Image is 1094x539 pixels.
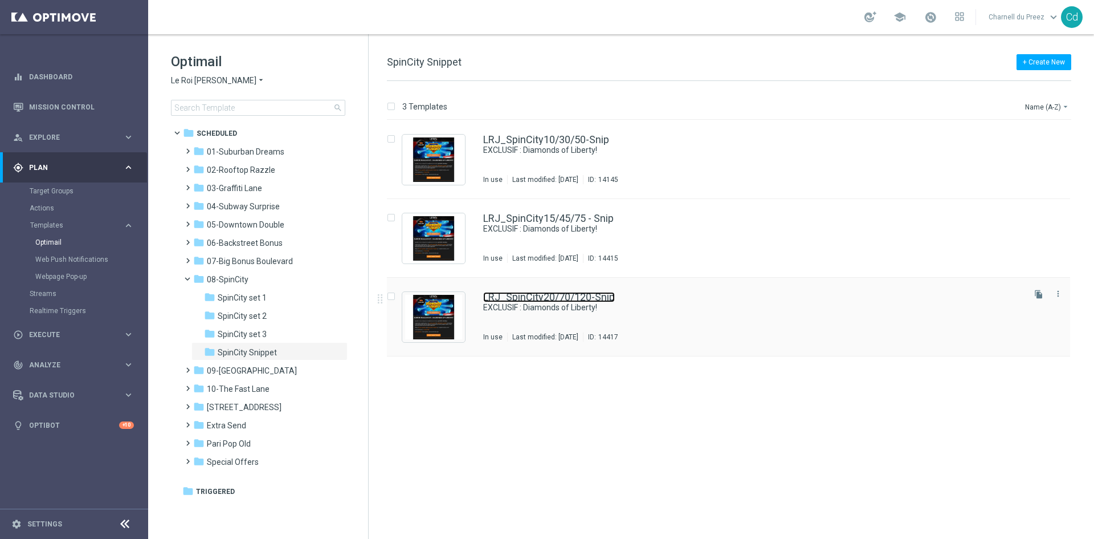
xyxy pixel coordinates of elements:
img: 14415.jpeg [405,216,462,261]
div: Actions [30,200,147,217]
div: gps_fixed Plan keyboard_arrow_right [13,163,134,172]
i: folder [193,182,205,193]
div: lightbulb Optibot +10 [13,421,134,430]
a: Mission Control [29,92,134,122]
div: In use [483,333,503,342]
div: Realtime Triggers [30,302,147,319]
div: ID: [583,175,618,184]
span: SpinCity set 2 [218,311,267,321]
i: folder [193,419,205,431]
span: search [333,103,342,112]
i: keyboard_arrow_right [123,220,134,231]
i: track_changes [13,360,23,370]
i: gps_fixed [13,163,23,173]
i: settings [11,519,22,529]
div: Press SPACE to select this row. [375,199,1092,278]
i: keyboard_arrow_right [123,329,134,340]
i: folder [193,255,205,266]
a: Webpage Pop-up [35,272,119,281]
span: 02-Rooftop Razzle [207,165,275,175]
span: SpinCity set 3 [218,329,267,339]
span: 05-Downtown Double [207,220,284,230]
i: folder [204,291,215,303]
div: Press SPACE to select this row. [375,278,1092,356]
span: Triggered [196,487,235,497]
div: Execute [13,330,123,340]
div: In use [483,175,503,184]
span: 06-Backstreet Bonus [207,238,283,248]
div: Target Groups [30,183,147,200]
a: LRJ_SpinCity15/45/75 - Snip [483,213,614,224]
span: Execute [29,331,123,338]
i: play_circle_outline [13,330,23,340]
button: track_changes Analyze keyboard_arrow_right [13,360,134,370]
i: folder [193,164,205,175]
div: Templates keyboard_arrow_right [30,221,134,230]
button: file_copy [1031,287,1046,302]
div: Dashboard [13,62,134,92]
span: 04-Subway Surprise [207,201,280,212]
div: Templates [30,217,147,285]
i: lightbulb [13,420,23,431]
span: school [893,11,906,23]
button: person_search Explore keyboard_arrow_right [13,133,134,142]
div: play_circle_outline Execute keyboard_arrow_right [13,330,134,339]
a: Realtime Triggers [30,306,119,315]
div: Last modified: [DATE] [508,333,583,342]
a: LRJ_SpinCity10/30/50-Snip [483,135,609,145]
div: Press SPACE to select this row. [375,120,1092,199]
span: Templates [30,222,112,229]
div: Streams [30,285,147,302]
div: 14415 [598,254,618,263]
span: 10-The Fast Lane [207,384,270,394]
i: folder [193,456,205,467]
i: folder [204,310,215,321]
a: Web Push Notifications [35,255,119,264]
i: folder [204,346,215,358]
i: keyboard_arrow_right [123,132,134,143]
a: Actions [30,204,119,213]
div: Data Studio [13,390,123,400]
div: Data Studio keyboard_arrow_right [13,391,134,400]
div: Webpage Pop-up [35,268,147,285]
span: Explore [29,134,123,141]
span: 07-Big Bonus Boulevard [207,256,293,266]
a: Settings [27,521,62,528]
button: Le Roi [PERSON_NAME] arrow_drop_down [171,75,266,86]
i: folder [193,273,205,285]
a: EXCLUSIF : Diamonds of Liberty! [483,302,996,313]
span: SpinCity Snippet [218,347,277,358]
button: equalizer Dashboard [13,72,134,82]
span: 11-The 31st Avenue [207,402,281,412]
div: 14417 [598,333,618,342]
span: Plan [29,164,123,171]
span: 03-Graffiti Lane [207,183,262,193]
div: Analyze [13,360,123,370]
span: Data Studio [29,392,123,399]
div: Optimail [35,234,147,251]
div: EXCLUSIF : Diamonds of Liberty! [483,302,1022,313]
i: equalizer [13,72,23,82]
i: folder [182,485,194,497]
a: Optimail [35,238,119,247]
div: In use [483,254,503,263]
span: 09-Four Way Crossing [207,366,297,376]
button: Name (A-Z)arrow_drop_down [1024,100,1071,114]
i: folder [193,237,205,248]
i: folder [193,200,205,212]
button: more_vert [1052,287,1064,301]
p: 3 Templates [402,102,447,112]
button: + Create New [1017,54,1071,70]
a: Optibot [29,410,119,440]
span: Scheduled [197,128,237,139]
span: SpinCity Snippet [387,56,462,68]
i: keyboard_arrow_right [123,162,134,173]
span: Extra Send [207,420,246,431]
i: keyboard_arrow_right [123,359,134,370]
i: folder [193,401,205,412]
button: Mission Control [13,103,134,112]
h1: Optimail [171,52,345,71]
